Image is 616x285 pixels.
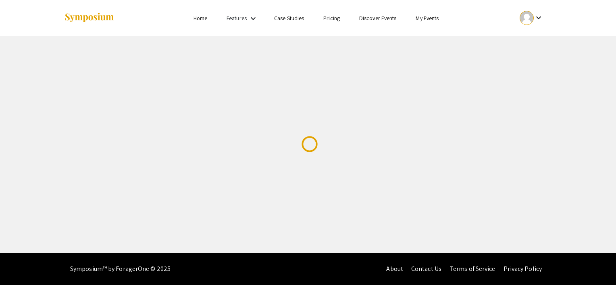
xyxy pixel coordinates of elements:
iframe: Chat [582,249,610,279]
button: Expand account dropdown [511,9,552,27]
div: Symposium™ by ForagerOne © 2025 [70,253,171,285]
a: About [386,264,403,273]
a: Features [227,14,247,22]
mat-icon: Expand account dropdown [534,13,543,23]
a: Discover Events [359,14,397,22]
a: Home [194,14,207,22]
mat-icon: Expand Features list [248,14,258,23]
a: Terms of Service [450,264,495,273]
a: Privacy Policy [504,264,542,273]
img: Symposium by ForagerOne [64,12,114,23]
a: Pricing [323,14,340,22]
a: My Events [416,14,439,22]
a: Case Studies [274,14,304,22]
a: Contact Us [411,264,441,273]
